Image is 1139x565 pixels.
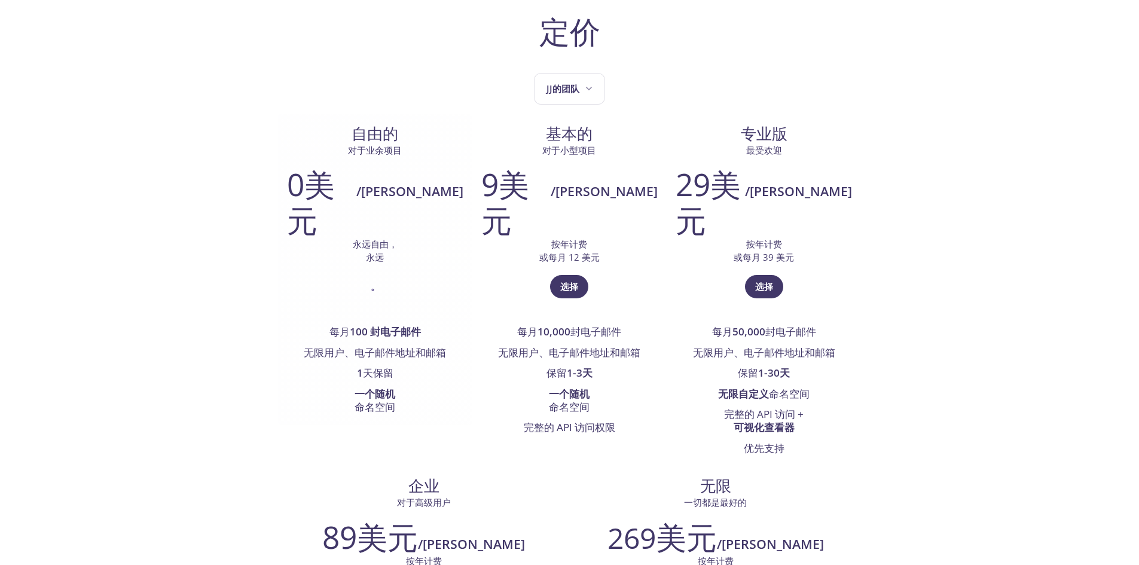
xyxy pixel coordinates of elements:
[712,325,732,338] font: 每月
[549,387,590,401] font: 一个随机
[755,280,773,292] font: 选择
[355,400,395,414] font: 命名空间
[769,387,810,401] font: 命名空间
[745,275,783,298] button: 选择
[481,163,529,241] font: 9美元
[676,163,741,241] font: 29美元
[560,280,578,292] font: 选择
[758,366,790,380] font: 1-30天
[353,238,398,250] font: 永远自由，
[397,496,451,508] font: 对于高级用户
[357,366,363,380] font: 1
[700,475,731,496] font: 无限
[287,163,335,241] font: 0美元
[570,325,621,338] font: 封电子邮件
[724,407,804,421] font: 完整的 API 访问 +
[567,366,593,380] font: 1-3天
[542,144,596,156] font: 对于小型项目
[734,251,794,263] font: 或每月 39 美元
[539,251,600,263] font: 或每月 12 美元
[408,475,439,496] font: 企业
[352,123,398,144] font: 自由的
[498,346,640,359] font: 无限用户、电子邮件地址和邮箱
[304,346,446,359] font: 无限用户、电子邮件地址和邮箱
[745,182,852,200] font: /[PERSON_NAME]
[746,238,782,250] font: 按年计费
[734,420,795,434] font: 可视化查看器
[746,144,782,156] font: 最受欢迎
[348,144,402,156] font: 对于业余项目
[549,400,590,414] font: 命名空间
[693,346,835,359] font: 无限用户、电子邮件地址和邮箱
[363,366,393,380] font: 天保留
[546,123,593,144] font: 基本的
[539,10,600,52] font: 定价
[551,182,658,200] font: /[PERSON_NAME]
[517,325,538,338] font: 每月
[744,441,784,455] font: 优先支持
[350,325,421,338] font: 100 封电子邮件
[718,387,769,401] font: 无限自定义
[524,420,615,434] font: 完整的 API 访问权限
[356,182,463,200] font: /[PERSON_NAME]
[355,387,395,401] font: 一个随机
[534,73,605,105] button: Jj的团队
[607,518,656,557] font: 269
[366,251,384,263] font: 永远
[551,238,587,250] font: 按年计费
[684,496,747,508] font: 一切都是最好的
[546,83,579,94] font: Jj的团队
[732,325,765,338] font: 50,000
[329,325,350,338] font: 每月
[656,516,717,558] font: 美元
[550,275,588,298] button: 选择
[546,366,567,380] font: 保留
[538,325,570,338] font: 10,000
[322,516,418,558] font: 89美元
[717,535,824,552] font: /[PERSON_NAME]
[418,535,525,552] font: /[PERSON_NAME]
[741,123,787,144] font: 专业版
[738,366,758,380] font: 保留
[765,325,816,338] font: 封电子邮件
